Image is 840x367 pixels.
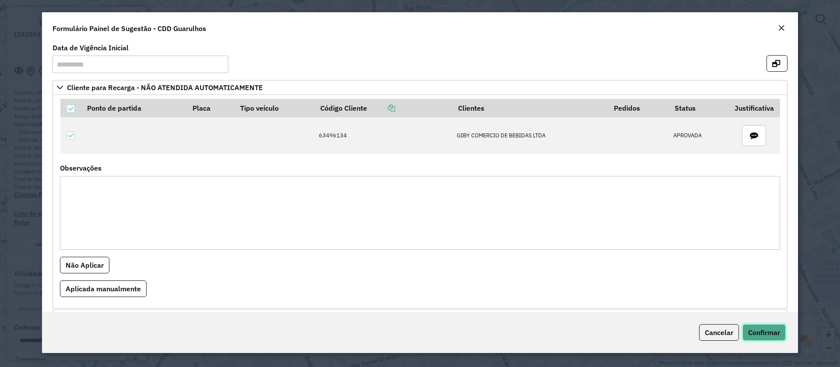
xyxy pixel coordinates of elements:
td: GIBY COMERCIO DE BEBIDAS LTDA [452,117,608,154]
h4: Formulário Painel de Sugestão - CDD Guarulhos [52,23,206,34]
th: Placa [186,99,234,117]
th: Status [668,99,728,117]
label: Observações [60,163,101,173]
th: Código Cliente [314,99,452,117]
button: Confirmar [742,324,786,341]
th: Tipo veículo [234,99,314,117]
em: Fechar [778,24,785,31]
label: Data de Vigência Inicial [52,42,129,53]
button: Não Aplicar [60,257,109,273]
a: Mapas Sugeridos: Placa-Cliente - APLICADA AUTOMATICAMENTE [52,309,787,324]
a: Copiar [367,104,395,112]
th: Justificativa [728,99,780,117]
hb-button: Abrir em nova aba [766,58,787,67]
td: APROVADA [668,117,728,154]
a: Cliente para Recarga - NÃO ATENDIDA AUTOMATICAMENTE [52,80,787,95]
div: Cliente para Recarga - NÃO ATENDIDA AUTOMATICAMENTE [52,95,787,308]
button: Cancelar [699,324,739,341]
th: Clientes [452,99,608,117]
th: Ponto de partida [81,99,187,117]
span: Cliente para Recarga - NÃO ATENDIDA AUTOMATICAMENTE [67,84,263,91]
th: Pedidos [608,99,668,117]
span: Confirmar [748,328,780,337]
button: Aplicada manualmente [60,280,147,297]
span: Cancelar [705,328,733,337]
td: 63496134 [314,117,452,154]
button: Close [775,23,787,34]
